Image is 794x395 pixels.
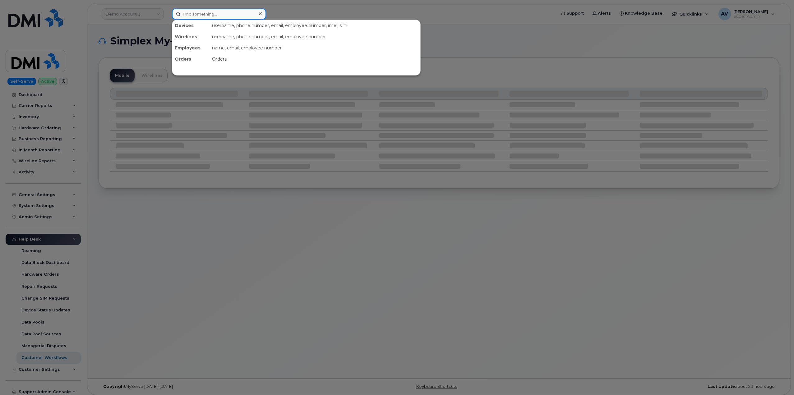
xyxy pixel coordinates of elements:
div: username, phone number, email, employee number [210,31,420,42]
div: Wirelines [172,31,210,42]
div: Devices [172,20,210,31]
div: username, phone number, email, employee number, imei, sim [210,20,420,31]
div: Orders [210,53,420,65]
div: Employees [172,42,210,53]
div: name, email, employee number [210,42,420,53]
div: Orders [172,53,210,65]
